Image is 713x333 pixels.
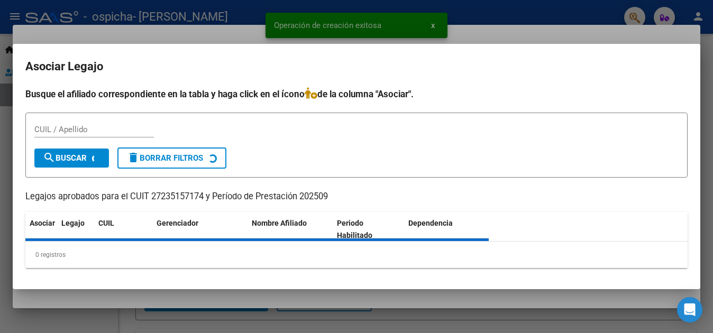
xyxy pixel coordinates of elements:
datatable-header-cell: Nombre Afiliado [248,212,333,247]
datatable-header-cell: Dependencia [404,212,489,247]
mat-icon: search [43,151,56,164]
span: Legajo [61,219,85,227]
span: Asociar [30,219,55,227]
mat-icon: delete [127,151,140,164]
datatable-header-cell: Gerenciador [152,212,248,247]
span: Borrar Filtros [127,153,203,163]
div: Open Intercom Messenger [677,297,702,322]
datatable-header-cell: CUIL [94,212,152,247]
datatable-header-cell: Periodo Habilitado [333,212,404,247]
h4: Busque el afiliado correspondiente en la tabla y haga click en el ícono de la columna "Asociar". [25,87,688,101]
span: Nombre Afiliado [252,219,307,227]
span: Dependencia [408,219,453,227]
h2: Asociar Legajo [25,57,688,77]
span: Buscar [43,153,87,163]
button: Buscar [34,149,109,168]
datatable-header-cell: Asociar [25,212,57,247]
datatable-header-cell: Legajo [57,212,94,247]
p: Legajos aprobados para el CUIT 27235157174 y Período de Prestación 202509 [25,190,688,203]
button: Borrar Filtros [117,147,226,169]
span: CUIL [98,219,114,227]
span: Periodo Habilitado [337,219,372,239]
div: 0 registros [25,242,688,268]
span: Gerenciador [157,219,198,227]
